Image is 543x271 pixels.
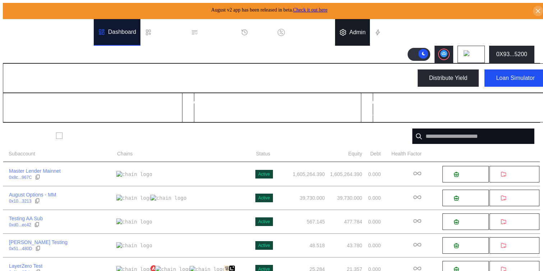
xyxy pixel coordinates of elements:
[116,218,152,225] img: chain logo
[9,191,56,198] div: August Options - MM
[155,29,182,36] div: Loan Book
[462,219,477,225] span: Deposit
[426,108,441,116] div: USD
[293,7,328,13] a: Check it out here
[288,29,331,36] div: Discount Factors
[370,150,381,158] span: Debt
[9,108,65,116] div: 1,345,995.206
[258,243,270,248] div: Active
[418,69,479,87] button: Distribute Yield
[9,150,35,158] span: Subaccount
[9,72,75,85] div: My Dashboard
[367,99,399,105] h2: Total Equity
[258,172,270,177] div: Active
[442,166,489,183] button: Deposit
[9,168,61,174] div: Master Lender Mainnet
[9,215,43,222] div: Testing AA Sub
[9,175,32,180] div: 0x8c...967C
[276,186,325,210] td: 39,730.000
[509,243,528,248] span: Withdraw
[116,242,152,249] img: chain logo
[116,171,152,177] img: chain logo
[201,29,232,36] div: Permissions
[370,19,421,46] a: Automations
[391,150,422,158] span: Health Factor
[462,243,477,248] span: Deposit
[325,186,363,210] td: 39,730.000
[489,237,540,254] button: Withdraw
[363,234,381,257] td: 0.000
[9,199,32,204] div: 0x10...3213
[276,210,325,234] td: 567.145
[187,19,237,46] a: Permissions
[94,19,140,46] a: Dashboard
[108,29,136,35] div: Dashboard
[68,108,83,116] div: USD
[150,195,186,201] img: chain logo
[211,7,328,13] span: August v2 app has been released in beta.
[188,99,216,105] h2: Total Debt
[462,172,477,177] span: Deposit
[256,150,270,158] span: Status
[489,213,540,230] button: Withdraw
[9,222,31,227] div: 0xd0...ec42
[325,234,363,257] td: 43.780
[188,108,192,116] div: 0
[251,29,269,36] div: History
[9,263,42,269] div: LayerZero Test
[9,246,32,251] div: 0x51...480D
[276,162,325,186] td: 1,605,264.390
[496,51,527,58] div: 0X93...5200
[442,237,489,254] button: Deposit
[349,29,366,36] div: Admin
[509,195,528,201] span: Withdraw
[458,46,485,63] button: chain logo
[325,162,363,186] td: 1,605,264.390
[442,213,489,230] button: Deposit
[348,150,362,158] span: Equity
[363,186,381,210] td: 0.000
[462,195,477,201] span: Deposit
[384,29,416,36] div: Automations
[140,19,187,46] a: Loan Book
[287,150,325,158] span: Account Balance
[363,210,381,234] td: 0.000
[116,195,152,201] img: chain logo
[117,150,133,158] span: Chains
[509,219,528,225] span: Withdraw
[509,172,528,177] span: Withdraw
[276,234,325,257] td: 48.518
[9,239,68,245] div: [PERSON_NAME] Testing
[442,189,489,207] button: Deposit
[496,75,535,81] div: Loan Simulator
[273,19,335,46] a: Discount Factors
[195,108,210,116] div: USD
[258,195,270,200] div: Active
[237,19,273,46] a: History
[363,162,381,186] td: 0.000
[367,108,423,116] div: 1,345,897.180
[489,166,540,183] button: Withdraw
[489,189,540,207] button: Withdraw
[429,75,468,81] div: Distribute Yield
[325,210,363,234] td: 477.784
[9,132,50,140] div: Subaccounts
[489,46,534,63] button: 0X93...5200
[65,132,119,139] label: Show Closed Accounts
[258,219,270,224] div: Active
[335,19,370,46] a: Admin
[9,99,46,105] h2: Total Balance
[464,50,472,58] img: chain logo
